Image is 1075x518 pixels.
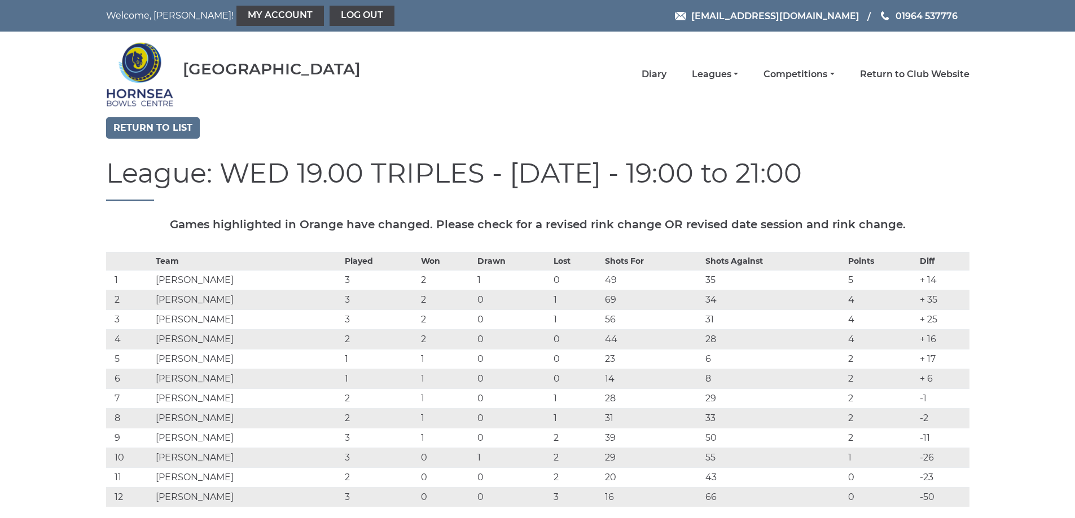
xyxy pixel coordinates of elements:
[917,349,969,369] td: + 17
[418,329,474,349] td: 2
[703,428,845,448] td: 50
[602,290,703,309] td: 69
[106,369,153,388] td: 6
[845,329,917,349] td: 4
[342,309,419,329] td: 3
[602,467,703,487] td: 20
[917,309,969,329] td: + 25
[106,270,153,290] td: 1
[692,68,738,81] a: Leagues
[153,448,341,467] td: [PERSON_NAME]
[153,487,341,507] td: [PERSON_NAME]
[418,252,474,270] th: Won
[845,467,917,487] td: 0
[418,448,474,467] td: 0
[917,388,969,408] td: -1
[845,270,917,290] td: 5
[917,270,969,290] td: + 14
[602,309,703,329] td: 56
[418,408,474,428] td: 1
[845,349,917,369] td: 2
[896,10,958,21] span: 01964 537776
[881,11,889,20] img: Phone us
[153,270,341,290] td: [PERSON_NAME]
[153,309,341,329] td: [PERSON_NAME]
[602,349,703,369] td: 23
[703,408,845,428] td: 33
[475,369,551,388] td: 0
[418,369,474,388] td: 1
[845,448,917,467] td: 1
[153,252,341,270] th: Team
[602,388,703,408] td: 28
[703,290,845,309] td: 34
[602,408,703,428] td: 31
[236,6,324,26] a: My Account
[342,349,419,369] td: 1
[418,388,474,408] td: 1
[551,487,602,507] td: 3
[475,309,551,329] td: 0
[106,117,200,139] a: Return to list
[475,270,551,290] td: 1
[106,6,456,26] nav: Welcome, [PERSON_NAME]!
[675,12,686,20] img: Email
[602,487,703,507] td: 16
[475,467,551,487] td: 0
[475,388,551,408] td: 0
[642,68,666,81] a: Diary
[917,467,969,487] td: -23
[475,487,551,507] td: 0
[418,467,474,487] td: 0
[418,309,474,329] td: 2
[153,408,341,428] td: [PERSON_NAME]
[106,487,153,507] td: 12
[551,270,602,290] td: 0
[917,290,969,309] td: + 35
[551,408,602,428] td: 1
[602,329,703,349] td: 44
[342,252,419,270] th: Played
[106,467,153,487] td: 11
[342,408,419,428] td: 2
[703,448,845,467] td: 55
[551,349,602,369] td: 0
[153,388,341,408] td: [PERSON_NAME]
[342,448,419,467] td: 3
[917,448,969,467] td: -26
[917,428,969,448] td: -11
[917,252,969,270] th: Diff
[418,487,474,507] td: 0
[330,6,394,26] a: Log out
[418,349,474,369] td: 1
[845,369,917,388] td: 2
[602,448,703,467] td: 29
[342,329,419,349] td: 2
[845,309,917,329] td: 4
[153,369,341,388] td: [PERSON_NAME]
[860,68,969,81] a: Return to Club Website
[602,270,703,290] td: 49
[917,369,969,388] td: + 6
[106,388,153,408] td: 7
[845,388,917,408] td: 2
[153,329,341,349] td: [PERSON_NAME]
[106,290,153,309] td: 2
[602,252,703,270] th: Shots For
[703,309,845,329] td: 31
[917,329,969,349] td: + 16
[845,428,917,448] td: 2
[153,428,341,448] td: [PERSON_NAME]
[551,388,602,408] td: 1
[183,60,361,78] div: [GEOGRAPHIC_DATA]
[845,252,917,270] th: Points
[551,448,602,467] td: 2
[475,428,551,448] td: 0
[106,309,153,329] td: 3
[418,290,474,309] td: 2
[764,68,834,81] a: Competitions
[551,309,602,329] td: 1
[475,448,551,467] td: 1
[703,388,845,408] td: 29
[418,270,474,290] td: 2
